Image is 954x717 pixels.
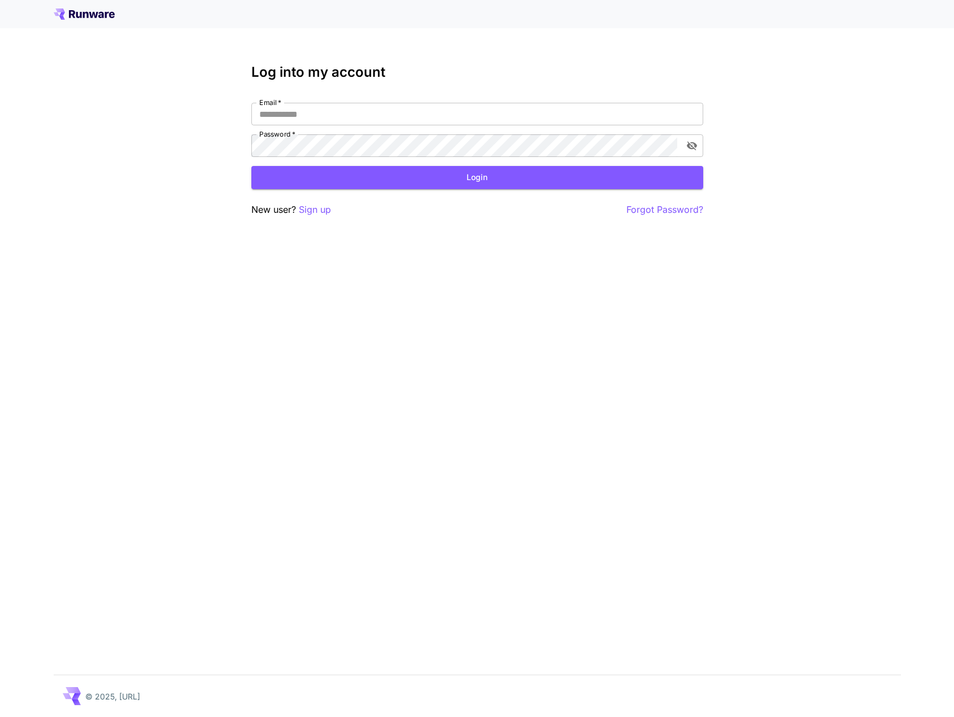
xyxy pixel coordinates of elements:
button: Login [251,166,703,189]
h3: Log into my account [251,64,703,80]
label: Password [259,129,295,139]
label: Email [259,98,281,107]
p: New user? [251,203,331,217]
button: toggle password visibility [682,135,702,156]
p: © 2025, [URL] [85,690,140,702]
button: Sign up [299,203,331,217]
button: Forgot Password? [626,203,703,217]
